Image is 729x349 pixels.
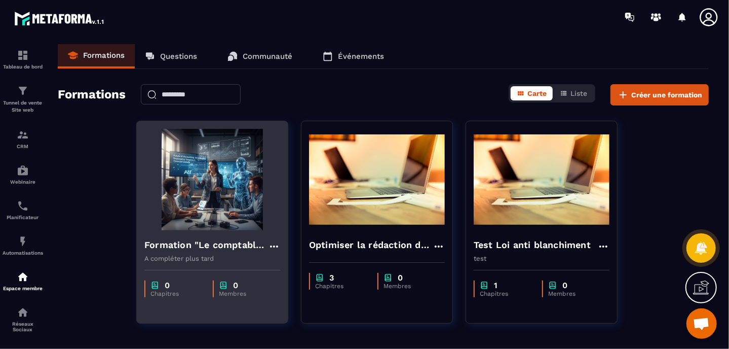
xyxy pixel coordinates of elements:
p: 3 [329,273,334,283]
img: scheduler [17,200,29,212]
p: Formations [83,51,125,60]
a: formationformationCRM [3,121,43,157]
img: automations [17,271,29,283]
img: formation [17,85,29,97]
p: Tunnel de vente Site web [3,99,43,114]
p: test [474,255,609,262]
a: Communauté [217,44,302,68]
a: automationsautomationsWebinaire [3,157,43,192]
a: schedulerschedulerPlanificateur [3,192,43,228]
p: Membres [383,283,435,290]
p: 1 [494,281,497,290]
img: formation [17,129,29,141]
img: chapter [315,273,324,283]
h2: Formations [58,84,126,106]
a: formation-backgroundFormation "Le comptable face à l'evolution technologique"A compléter plus tar... [136,121,301,336]
img: chapter [219,281,228,290]
p: Planificateur [3,215,43,220]
span: Liste [570,89,587,97]
p: Tableau de bord [3,64,43,69]
img: chapter [150,281,160,290]
p: Membres [219,290,270,297]
p: Événements [338,52,384,61]
img: formation [17,49,29,61]
p: Chapitres [480,290,532,297]
h4: Test Loi anti blanchiment [474,238,591,252]
a: Événements [313,44,394,68]
h4: Formation "Le comptable face à l'evolution technologique" [144,238,268,252]
span: Créer une formation [631,90,702,100]
a: automationsautomationsEspace membre [3,263,43,299]
button: Créer une formation [610,84,709,106]
img: social-network [17,306,29,319]
img: formation-background [474,129,609,230]
p: Membres [548,290,599,297]
img: formation-background [144,129,280,230]
p: Communauté [243,52,292,61]
img: automations [17,235,29,248]
img: logo [14,9,105,27]
a: formation-backgroundOptimiser la rédaction de vos promptschapter3Chapitreschapter0Membres [301,121,466,336]
p: Webinaire [3,179,43,185]
button: Carte [511,86,553,100]
p: Chapitres [150,290,203,297]
a: automationsautomationsAutomatisations [3,228,43,263]
p: 0 [398,273,403,283]
p: 0 [562,281,567,290]
button: Liste [554,86,593,100]
p: 0 [165,281,170,290]
a: social-networksocial-networkRéseaux Sociaux [3,299,43,340]
span: Carte [527,89,547,97]
a: formationformationTunnel de vente Site web [3,77,43,121]
p: Chapitres [315,283,367,290]
p: CRM [3,144,43,149]
img: automations [17,164,29,177]
p: 0 [233,281,238,290]
h4: Optimiser la rédaction de vos prompts [309,238,433,252]
a: Formations [58,44,135,68]
a: formationformationTableau de bord [3,42,43,77]
p: Automatisations [3,250,43,256]
img: chapter [383,273,393,283]
a: Questions [135,44,207,68]
p: Espace membre [3,286,43,291]
p: A compléter plus tard [144,255,280,262]
img: formation-background [309,129,445,230]
a: formation-backgroundTest Loi anti blanchimenttestchapter1Chapitreschapter0Membres [466,121,630,336]
img: chapter [548,281,557,290]
img: chapter [480,281,489,290]
p: Réseaux Sociaux [3,321,43,332]
div: Ouvrir le chat [686,308,717,339]
p: Questions [160,52,197,61]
